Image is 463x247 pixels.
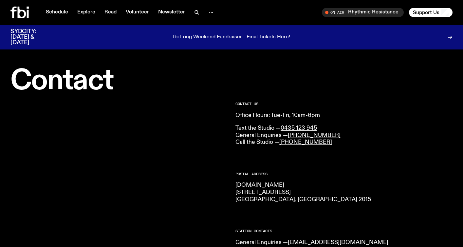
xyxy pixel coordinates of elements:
a: Newsletter [154,8,189,17]
span: Support Us [413,9,439,15]
button: On AirRhythmic Resistance [322,8,404,17]
h3: SYDCITY: [DATE] & [DATE] [10,29,52,46]
h2: CONTACT US [235,102,453,106]
a: [EMAIL_ADDRESS][DOMAIN_NAME] [288,239,388,245]
a: Read [101,8,120,17]
a: Explore [73,8,99,17]
h2: Postal Address [235,172,453,176]
a: Schedule [42,8,72,17]
button: Support Us [409,8,453,17]
h2: Station Contacts [235,229,453,233]
a: Volunteer [122,8,153,17]
a: [PHONE_NUMBER] [288,132,341,138]
a: [PHONE_NUMBER] [279,139,332,145]
h1: Contact [10,68,228,94]
p: fbi Long Weekend Fundraiser - Final Tickets Here! [173,34,290,40]
p: Office Hours: Tue-Fri, 10am-6pm [235,112,453,119]
p: Text the Studio — General Enquiries — Call the Studio — [235,125,453,146]
p: [DOMAIN_NAME] [STREET_ADDRESS] [GEOGRAPHIC_DATA], [GEOGRAPHIC_DATA] 2015 [235,182,453,203]
a: 0435 123 945 [281,125,317,131]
